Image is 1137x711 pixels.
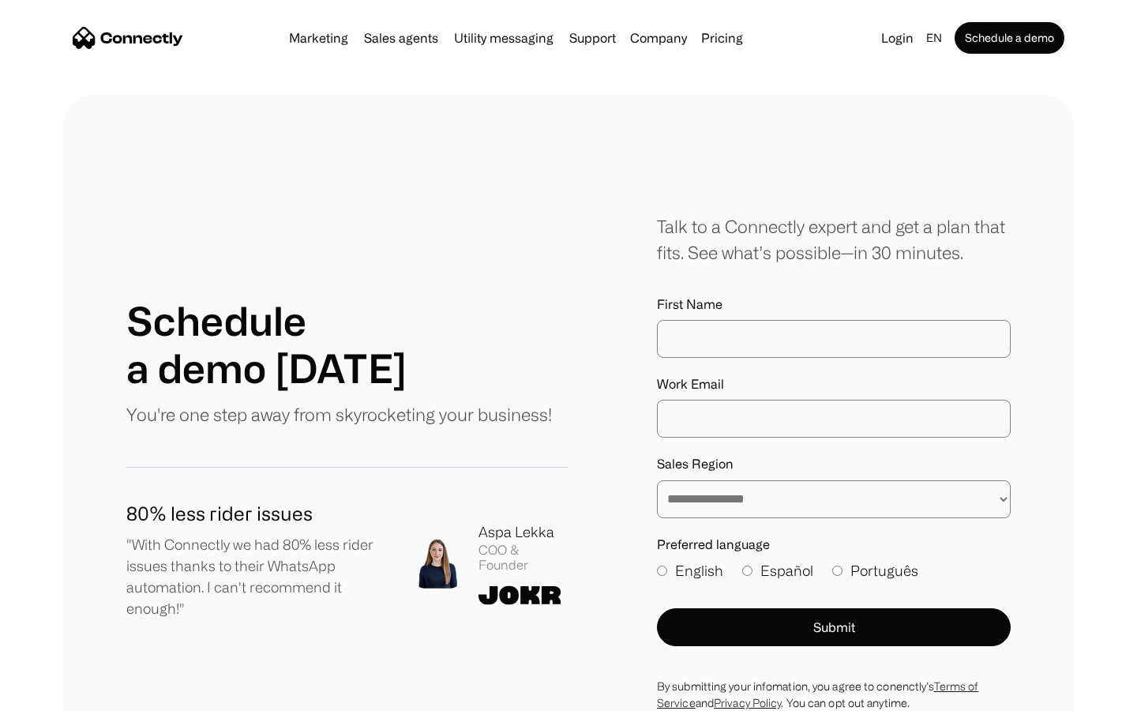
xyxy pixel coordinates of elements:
a: Schedule a demo [955,22,1064,54]
div: By submitting your infomation, you agree to conenctly’s and . You can opt out anytime. [657,678,1011,711]
label: Work Email [657,377,1011,392]
input: Español [742,566,752,576]
h1: 80% less rider issues [126,499,387,528]
a: Pricing [695,32,749,44]
label: Sales Region [657,457,1011,472]
a: Utility messaging [448,32,560,44]
a: Support [563,32,622,44]
label: Español [742,560,813,581]
input: Português [832,566,842,576]
div: Aspa Lekka [478,521,568,543]
a: Login [875,27,920,49]
p: You're one step away from skyrocketing your business! [126,401,552,427]
label: First Name [657,297,1011,312]
ul: Language list [32,683,95,705]
div: Talk to a Connectly expert and get a plan that fits. See what’s possible—in 30 minutes. [657,213,1011,265]
a: Marketing [283,32,355,44]
div: en [926,27,942,49]
label: English [657,560,723,581]
aside: Language selected: English [16,682,95,705]
h1: Schedule a demo [DATE] [126,297,407,392]
input: English [657,566,667,576]
p: "With Connectly we had 80% less rider issues thanks to their WhatsApp automation. I can't recomme... [126,534,387,619]
a: Terms of Service [657,680,978,709]
a: Sales agents [358,32,445,44]
a: Privacy Policy [714,697,781,709]
div: COO & Founder [478,543,568,573]
label: Português [832,560,918,581]
label: Preferred language [657,537,1011,552]
button: Submit [657,608,1011,646]
div: Company [630,27,687,49]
